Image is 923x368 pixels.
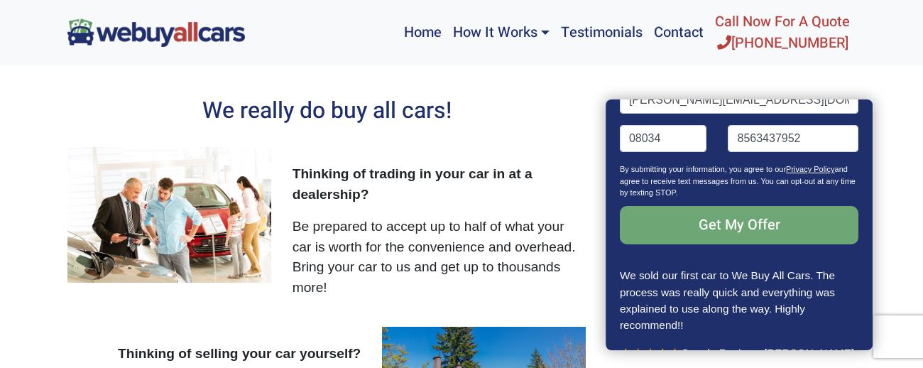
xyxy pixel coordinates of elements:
[620,87,858,114] input: Email
[118,346,361,361] strong: Thinking of selling your car yourself?
[709,6,856,60] a: Call Now For A Quote[PHONE_NUMBER]
[620,267,858,332] p: We sold our first car to We Buy All Cars. The process was really quick and everything was explain...
[293,217,586,298] p: Be prepared to accept up to half of what your car is worth for the convenience and overhead. Brin...
[648,6,709,60] a: Contact
[620,345,858,361] p: Google Review - [PERSON_NAME]
[728,125,859,152] input: Phone
[67,18,245,46] img: We Buy All Cars in NJ logo
[398,6,447,60] a: Home
[786,165,834,173] a: Privacy Policy
[447,6,555,60] a: How It Works
[620,125,707,152] input: Zip code
[620,206,858,244] input: Get My Offer
[293,166,532,202] strong: Thinking of trading in your car in at a dealership?
[620,163,858,206] p: By submitting your information, you agree to our and agree to receive text messages from us. You ...
[67,97,586,124] h2: We really do buy all cars!
[555,6,648,60] a: Testimonials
